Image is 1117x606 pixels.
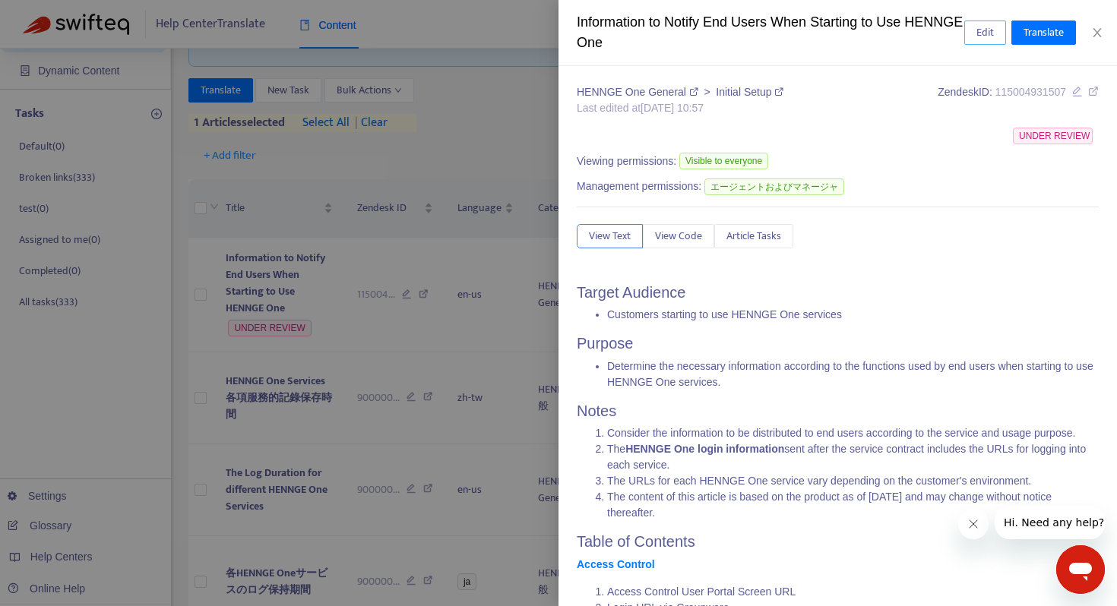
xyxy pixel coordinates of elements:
h2: Target Audience [577,283,1099,301]
span: View Text [589,228,631,245]
span: Article Tasks [726,228,781,245]
button: Translate [1011,21,1076,45]
li: The sent after the service contract includes the URLs for logging into each service. [607,441,1099,473]
button: Edit [964,21,1006,45]
button: Close [1087,26,1108,40]
div: > [577,84,783,100]
a: Initial Setup [716,86,783,98]
span: Translate [1024,24,1064,41]
li: The URLs for each HENNGE One service vary depending on the customer's environment. [607,473,1099,489]
div: Last edited at [DATE] 10:57 [577,100,783,116]
strong: HENNGE One login information [625,443,784,455]
div: Information to Notify End Users When Starting to Use HENNGE One [577,12,964,53]
span: Edit [976,24,994,41]
span: UNDER REVIEW [1013,128,1093,144]
span: 115004931507 [995,86,1066,98]
li: Determine the necessary information according to the functions used by end users when starting to... [607,358,1099,390]
span: エージェントおよびマネージャ [704,178,844,195]
li: The content of this article is based on the product as of [DATE] and may change without notice th... [607,489,1099,521]
div: Zendesk ID: [938,84,1099,116]
iframe: 会社からのメッセージ [995,506,1105,539]
a: HENNGE One General [577,86,701,98]
span: Viewing permissions: [577,153,676,169]
li: Access Control User Portal Screen URL [607,584,1099,600]
span: View Code [655,228,702,245]
button: View Text [577,224,643,248]
span: close [1091,27,1103,39]
span: Management permissions: [577,178,701,194]
a: Access Control [577,558,655,570]
iframe: メッセージングウィンドウを開くボタン [1056,545,1105,594]
iframe: メッセージを閉じる [958,509,989,539]
li: Customers starting to use HENNGE One services [607,307,1099,323]
button: View Code [643,224,714,248]
h2: Table of Contents [577,532,1099,551]
button: Article Tasks [714,224,793,248]
h2: Purpose [577,334,1099,352]
span: Visible to everyone [679,153,768,169]
h2: Notes [577,402,1099,420]
li: Consider the information to be distributed to end users according to the service and usage purpose. [607,425,1099,441]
